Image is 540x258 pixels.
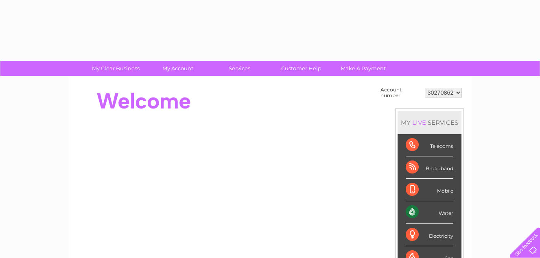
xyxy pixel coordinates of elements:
div: Telecoms [406,134,453,156]
a: Make A Payment [330,61,397,76]
a: Services [206,61,273,76]
td: Account number [378,85,423,100]
div: Water [406,201,453,223]
a: My Account [144,61,211,76]
a: Customer Help [268,61,335,76]
div: LIVE [411,119,428,126]
div: Broadband [406,156,453,179]
div: MY SERVICES [398,111,461,134]
div: Electricity [406,224,453,246]
a: My Clear Business [82,61,149,76]
div: Mobile [406,179,453,201]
